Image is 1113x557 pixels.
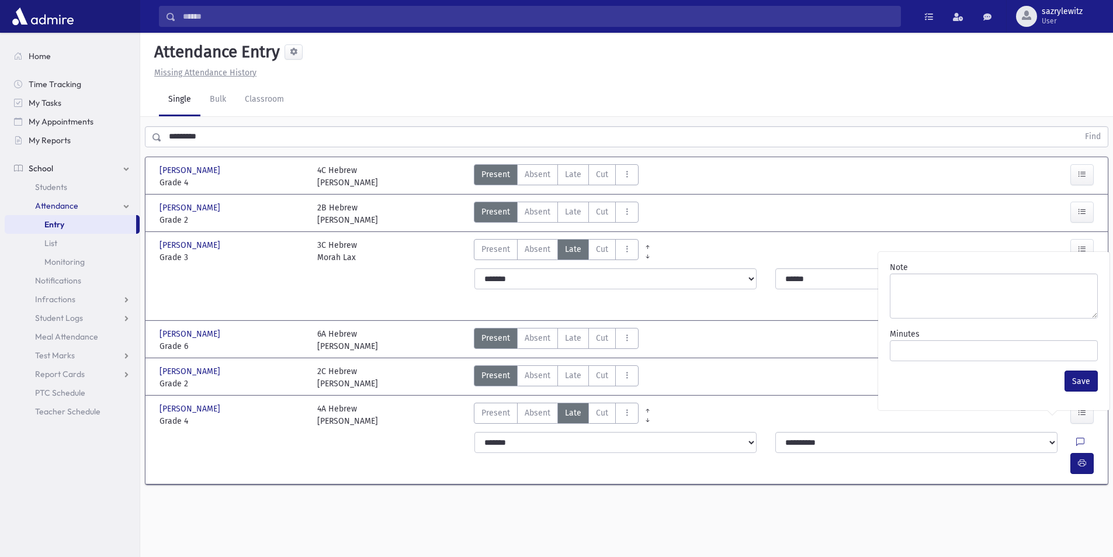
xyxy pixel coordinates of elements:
[5,112,140,131] a: My Appointments
[5,94,140,112] a: My Tasks
[44,257,85,267] span: Monitoring
[5,252,140,271] a: Monitoring
[5,159,140,178] a: School
[5,215,136,234] a: Entry
[565,168,581,181] span: Late
[160,164,223,177] span: [PERSON_NAME]
[481,332,510,344] span: Present
[35,275,81,286] span: Notifications
[474,328,639,352] div: AttTypes
[525,206,550,218] span: Absent
[317,164,378,189] div: 4C Hebrew [PERSON_NAME]
[35,313,83,323] span: Student Logs
[160,378,306,390] span: Grade 2
[5,234,140,252] a: List
[1042,7,1083,16] span: sazrylewitz
[525,407,550,419] span: Absent
[5,290,140,309] a: Infractions
[160,328,223,340] span: [PERSON_NAME]
[317,239,357,264] div: 3C Hebrew Morah Lax
[596,369,608,382] span: Cut
[35,350,75,361] span: Test Marks
[29,98,61,108] span: My Tasks
[474,239,639,264] div: AttTypes
[565,243,581,255] span: Late
[5,196,140,215] a: Attendance
[1065,371,1098,392] button: Save
[176,6,900,27] input: Search
[35,331,98,342] span: Meal Attendance
[5,346,140,365] a: Test Marks
[5,383,140,402] a: PTC Schedule
[29,116,93,127] span: My Appointments
[317,328,378,352] div: 6A Hebrew [PERSON_NAME]
[200,84,235,116] a: Bulk
[481,369,510,382] span: Present
[29,135,71,146] span: My Reports
[525,369,550,382] span: Absent
[596,243,608,255] span: Cut
[474,164,639,189] div: AttTypes
[5,75,140,94] a: Time Tracking
[160,365,223,378] span: [PERSON_NAME]
[317,365,378,390] div: 2C Hebrew [PERSON_NAME]
[235,84,293,116] a: Classroom
[596,168,608,181] span: Cut
[29,163,53,174] span: School
[5,271,140,290] a: Notifications
[565,369,581,382] span: Late
[160,239,223,251] span: [PERSON_NAME]
[596,332,608,344] span: Cut
[160,415,306,427] span: Grade 4
[596,206,608,218] span: Cut
[160,214,306,226] span: Grade 2
[890,261,908,274] label: Note
[35,369,85,379] span: Report Cards
[474,403,639,427] div: AttTypes
[9,5,77,28] img: AdmirePro
[160,340,306,352] span: Grade 6
[525,332,550,344] span: Absent
[5,402,140,421] a: Teacher Schedule
[890,328,920,340] label: Minutes
[29,51,51,61] span: Home
[35,294,75,305] span: Infractions
[29,79,81,89] span: Time Tracking
[154,68,256,78] u: Missing Attendance History
[1078,127,1108,147] button: Find
[160,177,306,189] span: Grade 4
[35,182,67,192] span: Students
[565,332,581,344] span: Late
[481,243,510,255] span: Present
[5,327,140,346] a: Meal Attendance
[35,388,85,398] span: PTC Schedule
[317,403,378,427] div: 4A Hebrew [PERSON_NAME]
[5,131,140,150] a: My Reports
[159,84,200,116] a: Single
[35,200,78,211] span: Attendance
[5,365,140,383] a: Report Cards
[150,42,280,62] h5: Attendance Entry
[481,407,510,419] span: Present
[44,238,57,248] span: List
[565,407,581,419] span: Late
[525,243,550,255] span: Absent
[160,251,306,264] span: Grade 3
[474,365,639,390] div: AttTypes
[150,68,256,78] a: Missing Attendance History
[474,202,639,226] div: AttTypes
[481,206,510,218] span: Present
[5,178,140,196] a: Students
[44,219,64,230] span: Entry
[5,47,140,65] a: Home
[1042,16,1083,26] span: User
[160,202,223,214] span: [PERSON_NAME]
[565,206,581,218] span: Late
[317,202,378,226] div: 2B Hebrew [PERSON_NAME]
[481,168,510,181] span: Present
[160,403,223,415] span: [PERSON_NAME]
[596,407,608,419] span: Cut
[35,406,100,417] span: Teacher Schedule
[5,309,140,327] a: Student Logs
[525,168,550,181] span: Absent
